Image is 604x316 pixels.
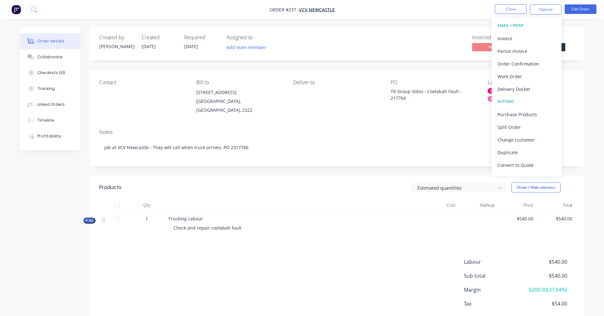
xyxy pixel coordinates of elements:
div: Order details [37,38,64,44]
div: ACTIONS [497,98,556,106]
div: Notes [99,129,575,135]
div: Duplicate [497,148,556,157]
div: TR Group Volvo - Coolabah Fault - 217764 [391,88,470,101]
button: Checklists 0/0 [20,65,80,81]
span: Margin [464,286,520,294]
div: Invoiced [472,35,520,41]
div: Profitability [37,133,61,139]
span: $540.00 [538,215,572,222]
button: Edit Order [565,4,596,14]
button: Show / Hide columns [511,182,561,193]
div: PO [391,79,477,85]
a: VCV Newcastle [299,7,335,13]
button: Collaborate [20,49,80,65]
div: [STREET_ADDRESS] [196,88,283,97]
span: Kit [85,218,94,223]
div: Bill to [196,79,283,85]
span: No [472,43,510,51]
div: Cost [419,199,458,212]
div: [GEOGRAPHIC_DATA], [GEOGRAPHIC_DATA], 2322 [196,97,283,115]
div: Required [184,35,219,41]
div: [STREET_ADDRESS][GEOGRAPHIC_DATA], [GEOGRAPHIC_DATA], 2322 [196,88,283,115]
div: Purchase Products [497,110,556,119]
button: Profitability [20,128,80,144]
div: Qty [128,199,166,212]
button: Linked Orders [20,97,80,112]
button: Add team member [227,43,270,52]
div: Timeline [37,117,54,123]
span: Trucking Labour [168,216,203,222]
button: Tracking [20,81,80,97]
span: $540.00 [520,258,567,266]
div: Change customer [497,135,556,144]
div: Invoice [497,34,556,43]
span: [DATE] [142,43,156,49]
div: Tracking [37,86,55,92]
div: Checklists 0/0 [37,70,65,76]
div: Diagnostic [488,88,512,94]
div: Products [99,184,121,191]
div: Archive [497,173,556,182]
span: $54.00 [520,300,567,307]
div: Partial Invoice [497,47,556,56]
span: Order #237 - [270,7,299,13]
div: Created [142,35,177,41]
div: Total [536,199,575,212]
div: Deliver to [293,79,380,85]
div: EMAIL / PRINT [497,22,556,30]
span: Tax [464,300,520,307]
div: Linked Orders [37,102,65,107]
button: Kit [83,218,95,224]
div: Job at VCV Newcastle - They will call when truck arrives. PO 2317786 [99,138,575,157]
div: [PERSON_NAME] [99,43,134,50]
div: Collaborate [37,54,62,60]
div: Split Order [497,123,556,132]
div: Assigned to [227,35,290,41]
div: Order Confirmation [497,59,556,68]
div: Labour [488,96,506,102]
span: $540.00 [500,215,534,222]
span: Check and repair coolabah fault [173,225,242,231]
button: Order details [20,33,80,49]
div: Contact [99,79,186,85]
span: $540.00 [520,272,567,280]
span: $200.00 ( 37.04 %) [520,286,567,294]
div: Labels [488,79,575,85]
button: Add team member [223,43,270,52]
span: [DATE] [184,43,198,49]
button: Timeline [20,112,80,128]
img: Factory [11,5,21,14]
div: Price [497,199,536,212]
div: Convert to Quote [497,161,556,170]
span: Labour [464,258,520,266]
span: 1 [146,215,148,222]
div: Markup [458,199,497,212]
span: Sub total [464,272,520,280]
button: Close [495,4,527,14]
button: Options [530,4,562,15]
div: Delivery Docket [497,85,556,94]
div: Created by [99,35,134,41]
div: Work Order [497,72,556,81]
